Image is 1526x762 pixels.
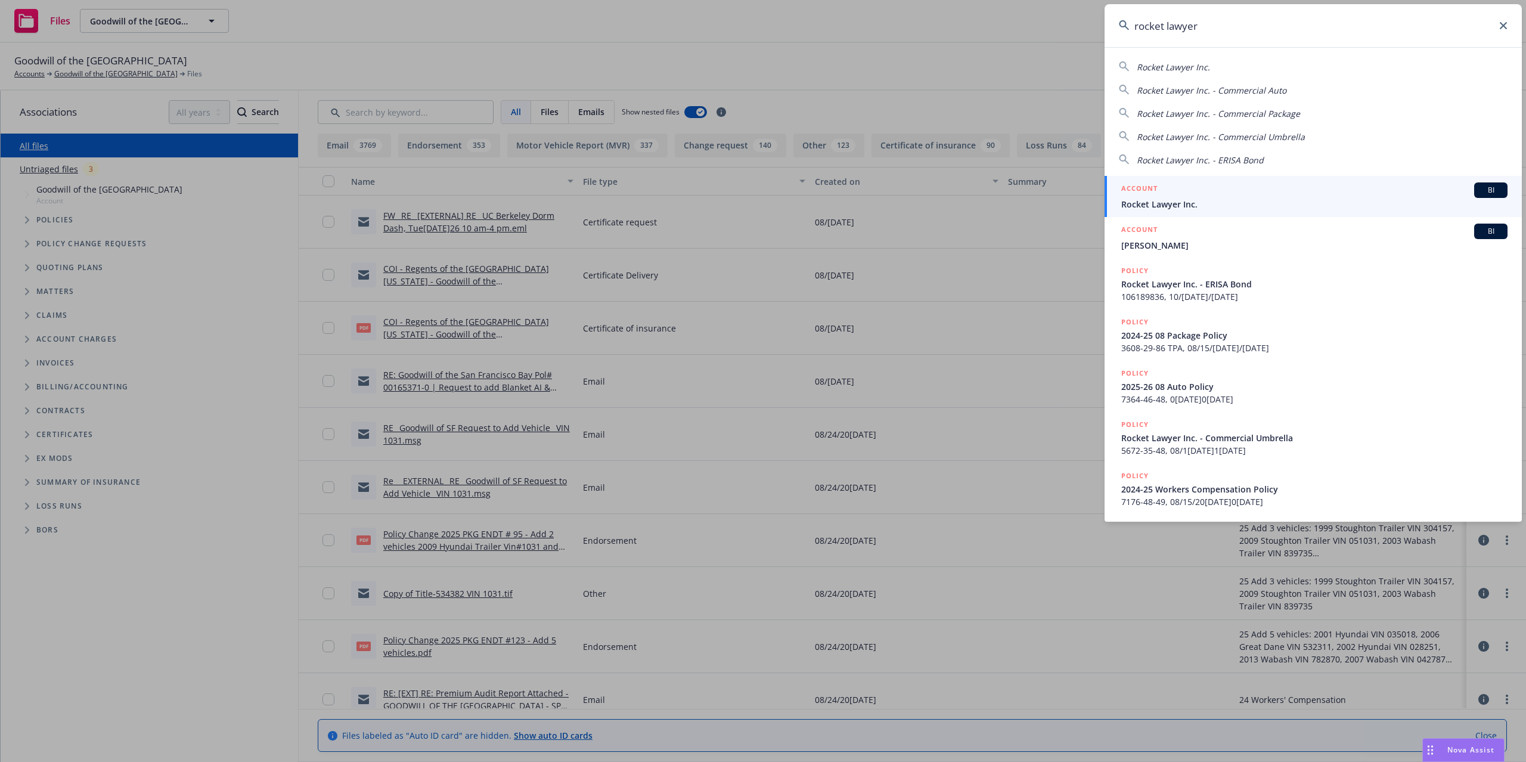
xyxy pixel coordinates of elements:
[1121,239,1508,252] span: [PERSON_NAME]
[1479,226,1503,237] span: BI
[1105,361,1522,412] a: POLICY2025-26 08 Auto Policy7364-46-48, 0[DATE]0[DATE]
[1105,4,1522,47] input: Search...
[1137,131,1305,143] span: Rocket Lawyer Inc. - Commercial Umbrella
[1137,85,1286,96] span: Rocket Lawyer Inc. - Commercial Auto
[1121,316,1149,328] h5: POLICY
[1121,290,1508,303] span: 106189836, 10/[DATE]/[DATE]
[1121,444,1508,457] span: 5672-35-48, 08/1[DATE]1[DATE]
[1137,61,1210,73] span: Rocket Lawyer Inc.
[1121,380,1508,393] span: 2025-26 08 Auto Policy
[1121,495,1508,508] span: 7176-48-49, 08/15/20[DATE]0[DATE]
[1121,432,1508,444] span: Rocket Lawyer Inc. - Commercial Umbrella
[1121,265,1149,277] h5: POLICY
[1121,393,1508,405] span: 7364-46-48, 0[DATE]0[DATE]
[1121,198,1508,210] span: Rocket Lawyer Inc.
[1105,217,1522,258] a: ACCOUNTBI[PERSON_NAME]
[1121,278,1508,290] span: Rocket Lawyer Inc. - ERISA Bond
[1479,185,1503,196] span: BI
[1423,739,1438,761] div: Drag to move
[1105,258,1522,309] a: POLICYRocket Lawyer Inc. - ERISA Bond106189836, 10/[DATE]/[DATE]
[1105,412,1522,463] a: POLICYRocket Lawyer Inc. - Commercial Umbrella5672-35-48, 08/1[DATE]1[DATE]
[1121,419,1149,430] h5: POLICY
[1121,224,1158,238] h5: ACCOUNT
[1121,470,1149,482] h5: POLICY
[1137,108,1300,119] span: Rocket Lawyer Inc. - Commercial Package
[1105,309,1522,361] a: POLICY2024-25 08 Package Policy3608-29-86 TPA, 08/15/[DATE]/[DATE]
[1447,745,1494,755] span: Nova Assist
[1105,176,1522,217] a: ACCOUNTBIRocket Lawyer Inc.
[1105,463,1522,515] a: POLICY2024-25 Workers Compensation Policy7176-48-49, 08/15/20[DATE]0[DATE]
[1121,483,1508,495] span: 2024-25 Workers Compensation Policy
[1121,329,1508,342] span: 2024-25 08 Package Policy
[1422,738,1505,762] button: Nova Assist
[1137,154,1264,166] span: Rocket Lawyer Inc. - ERISA Bond
[1121,342,1508,354] span: 3608-29-86 TPA, 08/15/[DATE]/[DATE]
[1121,182,1158,197] h5: ACCOUNT
[1121,367,1149,379] h5: POLICY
